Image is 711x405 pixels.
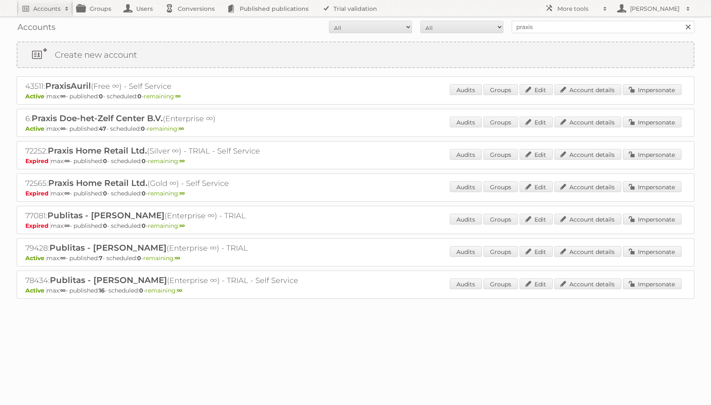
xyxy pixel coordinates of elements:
strong: 16 [99,287,105,294]
a: Edit [520,117,553,127]
span: Praxis Home Retail Ltd. [48,146,147,156]
a: Account details [554,149,621,160]
a: Impersonate [623,278,682,289]
span: remaining: [148,190,185,197]
a: Account details [554,278,621,289]
a: Edit [520,246,553,257]
strong: ∞ [179,190,185,197]
h2: 72565: (Gold ∞) - Self Service [25,178,316,189]
span: Expired [25,222,51,229]
a: Create new account [17,42,694,67]
span: Praxis Home Retail Ltd. [48,178,147,188]
a: Account details [554,117,621,127]
a: Edit [520,214,553,224]
strong: 0 [142,190,146,197]
span: Active [25,287,47,294]
span: remaining: [145,287,182,294]
span: Publitas - [PERSON_NAME] [47,210,164,220]
h2: 78434: (Enterprise ∞) - TRIAL - Self Service [25,275,316,286]
a: Impersonate [623,246,682,257]
strong: ∞ [177,287,182,294]
span: Expired [25,157,51,165]
h2: 77081: (Enterprise ∞) - TRIAL [25,210,316,221]
span: Active [25,93,47,100]
strong: 0 [139,287,143,294]
span: PraxisAuril [45,81,91,91]
span: remaining: [147,125,184,132]
a: Impersonate [623,214,682,224]
strong: ∞ [179,222,185,229]
span: remaining: [148,222,185,229]
a: Audits [450,84,482,95]
span: remaining: [143,254,180,262]
strong: 0 [141,125,145,132]
h2: More tools [557,5,599,13]
h2: 6: (Enterprise ∞) [25,113,316,124]
strong: 0 [99,93,103,100]
p: max: - published: - scheduled: - [25,125,686,132]
a: Audits [450,149,482,160]
a: Impersonate [623,117,682,127]
h2: [PERSON_NAME] [628,5,682,13]
a: Audits [450,278,482,289]
a: Account details [554,246,621,257]
span: Expired [25,190,51,197]
p: max: - published: - scheduled: - [25,93,686,100]
strong: 0 [137,254,141,262]
a: Account details [554,181,621,192]
strong: 47 [99,125,106,132]
h2: 43511: (Free ∞) - Self Service [25,81,316,92]
a: Groups [483,181,518,192]
span: Publitas - [PERSON_NAME] [49,243,167,253]
strong: ∞ [64,190,70,197]
strong: ∞ [60,125,66,132]
a: Edit [520,84,553,95]
a: Audits [450,246,482,257]
strong: 0 [103,222,107,229]
strong: ∞ [60,254,66,262]
a: Account details [554,214,621,224]
a: Groups [483,149,518,160]
span: Active [25,125,47,132]
a: Account details [554,84,621,95]
h2: Accounts [33,5,61,13]
strong: 0 [142,157,146,165]
strong: ∞ [175,93,181,100]
strong: ∞ [179,125,184,132]
a: Impersonate [623,84,682,95]
strong: ∞ [179,157,185,165]
h2: 79428: (Enterprise ∞) - TRIAL [25,243,316,254]
a: Edit [520,181,553,192]
a: Groups [483,246,518,257]
a: Impersonate [623,149,682,160]
span: Publitas - [PERSON_NAME] [50,275,167,285]
a: Groups [483,214,518,224]
span: remaining: [144,93,181,100]
a: Groups [483,117,518,127]
a: Edit [520,278,553,289]
strong: 0 [103,157,107,165]
strong: 0 [137,93,142,100]
a: Edit [520,149,553,160]
span: remaining: [148,157,185,165]
p: max: - published: - scheduled: - [25,287,686,294]
a: Impersonate [623,181,682,192]
strong: 0 [142,222,146,229]
p: max: - published: - scheduled: - [25,254,686,262]
strong: ∞ [60,287,66,294]
strong: 7 [99,254,103,262]
strong: ∞ [64,222,70,229]
strong: ∞ [175,254,180,262]
strong: 0 [103,190,107,197]
strong: ∞ [60,93,66,100]
h2: 72252: (Silver ∞) - TRIAL - Self Service [25,146,316,156]
a: Audits [450,214,482,224]
a: Audits [450,117,482,127]
strong: ∞ [64,157,70,165]
span: Active [25,254,47,262]
a: Audits [450,181,482,192]
a: Groups [483,84,518,95]
span: Praxis Doe-het-Zelf Center B.V. [32,113,163,123]
a: Groups [483,278,518,289]
p: max: - published: - scheduled: - [25,190,686,197]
